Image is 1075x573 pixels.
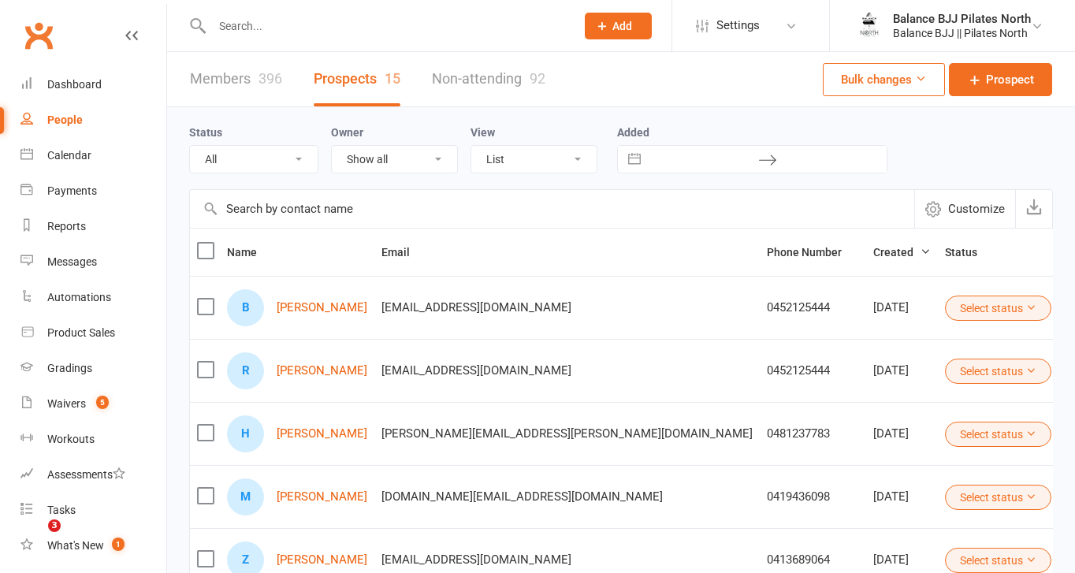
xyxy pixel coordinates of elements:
span: 3 [48,519,61,532]
span: Email [381,246,427,259]
span: [PERSON_NAME][EMAIL_ADDRESS][PERSON_NAME][DOMAIN_NAME] [381,419,753,448]
span: Settings [716,8,760,43]
button: Customize [914,190,1015,228]
img: thumb_image1754262066.png [854,10,885,42]
div: Balance BJJ || Pilates North [893,26,1031,40]
div: [DATE] [873,490,931,504]
a: Gradings [20,351,166,386]
div: Bear [227,289,264,326]
button: Email [381,243,427,262]
a: Tasks [20,493,166,528]
button: Interact with the calendar and add the check-in date for your trip. [620,146,649,173]
div: Dashboard [47,78,102,91]
div: 0419436098 [767,490,859,504]
label: View [471,126,495,139]
span: Add [612,20,632,32]
span: Status [945,246,995,259]
a: Prospect [949,63,1052,96]
div: [DATE] [873,364,931,378]
div: Tasks [47,504,76,516]
div: [DATE] [873,553,931,567]
a: Automations [20,280,166,315]
div: Reports [47,220,86,233]
span: [EMAIL_ADDRESS][DOMAIN_NAME] [381,292,571,322]
span: Created [873,246,931,259]
a: Product Sales [20,315,166,351]
a: Non-attending92 [432,52,545,106]
label: Status [189,126,222,139]
input: Search by contact name [190,190,914,228]
div: 396 [259,70,282,87]
div: Automations [47,291,111,303]
div: 0452125444 [767,364,859,378]
iframe: Intercom live chat [16,519,54,557]
a: Clubworx [19,16,58,55]
div: 0413689064 [767,553,859,567]
div: Waivers [47,397,86,410]
input: Search... [207,15,564,37]
div: 0452125444 [767,301,859,314]
button: Status [945,243,995,262]
button: Name [227,243,274,262]
div: Messages [47,255,97,268]
span: Name [227,246,274,259]
div: Raiden [227,352,264,389]
a: What's New1 [20,528,166,564]
button: Bulk changes [823,63,945,96]
a: People [20,102,166,138]
button: Select status [945,296,1051,321]
div: 0481237783 [767,427,859,441]
div: [DATE] [873,301,931,314]
div: Balance BJJ Pilates North [893,12,1031,26]
button: Select status [945,422,1051,447]
a: [PERSON_NAME] [277,364,367,378]
a: Messages [20,244,166,280]
button: Created [873,243,931,262]
a: Dashboard [20,67,166,102]
button: Select status [945,485,1051,510]
a: Prospects15 [314,52,400,106]
span: 5 [96,396,109,409]
a: Reports [20,209,166,244]
label: Owner [331,126,363,139]
a: [PERSON_NAME] [277,301,367,314]
a: Payments [20,173,166,209]
div: Harrison [227,415,264,452]
a: Calendar [20,138,166,173]
a: [PERSON_NAME] [277,427,367,441]
span: Phone Number [767,246,859,259]
button: Add [585,13,652,39]
div: Workouts [47,433,95,445]
span: [EMAIL_ADDRESS][DOMAIN_NAME] [381,355,571,385]
label: Added [617,126,887,139]
div: Mike [227,478,264,515]
span: 1 [112,538,125,551]
a: Workouts [20,422,166,457]
span: Prospect [986,70,1034,89]
div: Product Sales [47,326,115,339]
span: [DOMAIN_NAME][EMAIL_ADDRESS][DOMAIN_NAME] [381,482,663,512]
div: 15 [385,70,400,87]
div: Gradings [47,362,92,374]
div: Assessments [47,468,125,481]
div: Calendar [47,149,91,162]
div: [DATE] [873,427,931,441]
a: [PERSON_NAME] [277,490,367,504]
a: Assessments [20,457,166,493]
div: Payments [47,184,97,197]
a: [PERSON_NAME] [277,553,367,567]
button: Select status [945,359,1051,384]
div: 92 [530,70,545,87]
div: People [47,113,83,126]
button: Phone Number [767,243,859,262]
span: Customize [948,199,1005,218]
div: What's New [47,539,104,552]
button: Select status [945,548,1051,573]
a: Members396 [190,52,282,106]
a: Waivers 5 [20,386,166,422]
